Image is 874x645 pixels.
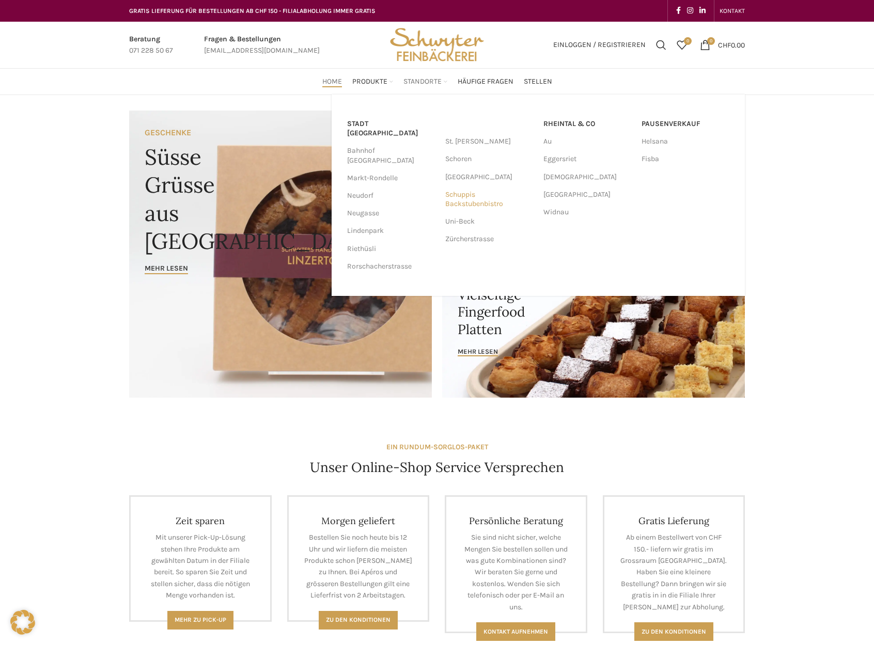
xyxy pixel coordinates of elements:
a: Zu den Konditionen [319,611,398,630]
a: Banner link [129,111,432,398]
a: Pausenverkauf [642,115,729,133]
a: Bahnhof [GEOGRAPHIC_DATA] [347,142,435,169]
h4: Morgen geliefert [304,515,413,527]
span: GRATIS LIEFERUNG FÜR BESTELLUNGEN AB CHF 150 - FILIALABHOLUNG IMMER GRATIS [129,7,376,14]
a: Infobox link [129,34,173,57]
a: Zürcherstrasse [445,230,533,248]
span: Kontakt aufnehmen [483,628,548,635]
span: Zu den konditionen [642,628,706,635]
a: Linkedin social link [696,4,709,18]
a: Fisba [642,150,729,168]
a: [GEOGRAPHIC_DATA] [445,168,533,186]
h4: Unser Online-Shop Service Versprechen [310,458,564,477]
a: KONTAKT [720,1,745,21]
a: Schuppis Backstubenbistro [445,186,533,213]
a: Neugasse [347,204,435,222]
a: 0 CHF0.00 [695,35,750,55]
span: Stellen [524,77,552,87]
bdi: 0.00 [718,40,745,49]
p: Ab einem Bestellwert von CHF 150.- liefern wir gratis im Grossraum [GEOGRAPHIC_DATA]. Haben Sie e... [620,532,728,613]
p: Mit unserer Pick-Up-Lösung stehen Ihre Produkte am gewählten Datum in der Filiale bereit. So spar... [146,532,255,601]
a: Site logo [386,40,488,49]
h4: Zeit sparen [146,515,255,527]
a: Einloggen / Registrieren [548,35,651,55]
a: Home [322,71,342,92]
a: Riethüsli [347,240,435,258]
div: Main navigation [124,71,750,92]
a: [DEMOGRAPHIC_DATA] [543,168,631,186]
a: Au [543,133,631,150]
span: Home [322,77,342,87]
a: Uni-Beck [445,213,533,230]
a: Infobox link [204,34,320,57]
a: Häufige Fragen [458,71,513,92]
div: Meine Wunschliste [672,35,692,55]
a: Neudorf [347,187,435,204]
span: Häufige Fragen [458,77,513,87]
a: Standorte [403,71,447,92]
a: St. [PERSON_NAME] [445,133,533,150]
a: RHEINTAL & CO [543,115,631,133]
span: 0 [684,37,692,45]
a: Stellen [524,71,552,92]
span: Einloggen / Registrieren [553,41,646,49]
a: Produkte [352,71,393,92]
a: Schoren [445,150,533,168]
span: Zu den Konditionen [326,616,391,623]
img: Bäckerei Schwyter [386,22,488,68]
a: Zu den konditionen [634,622,713,641]
a: Mehr zu Pick-Up [167,611,233,630]
span: 0 [707,37,715,45]
span: KONTAKT [720,7,745,14]
a: Stadt [GEOGRAPHIC_DATA] [347,115,435,142]
span: Produkte [352,77,387,87]
a: Markt-Rondelle [347,169,435,187]
span: Mehr zu Pick-Up [175,616,226,623]
p: Sie sind nicht sicher, welche Mengen Sie bestellen sollen und was gute Kombinationen sind? Wir be... [462,532,570,613]
a: [GEOGRAPHIC_DATA] [543,186,631,203]
a: Facebook social link [673,4,684,18]
a: Helsana [642,133,729,150]
a: Suchen [651,35,672,55]
a: Kontakt aufnehmen [476,622,555,641]
div: Secondary navigation [714,1,750,21]
span: Standorte [403,77,442,87]
strong: EIN RUNDUM-SORGLOS-PAKET [386,443,488,451]
a: 0 [672,35,692,55]
a: Widnau [543,203,631,221]
a: Banner link [442,254,745,398]
a: Rorschacherstrasse [347,258,435,275]
a: Eggersriet [543,150,631,168]
a: Lindenpark [347,222,435,240]
h4: Persönliche Beratung [462,515,570,527]
p: Bestellen Sie noch heute bis 12 Uhr und wir liefern die meisten Produkte schon [PERSON_NAME] zu I... [304,532,413,601]
h4: Gratis Lieferung [620,515,728,527]
a: Instagram social link [684,4,696,18]
span: CHF [718,40,731,49]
